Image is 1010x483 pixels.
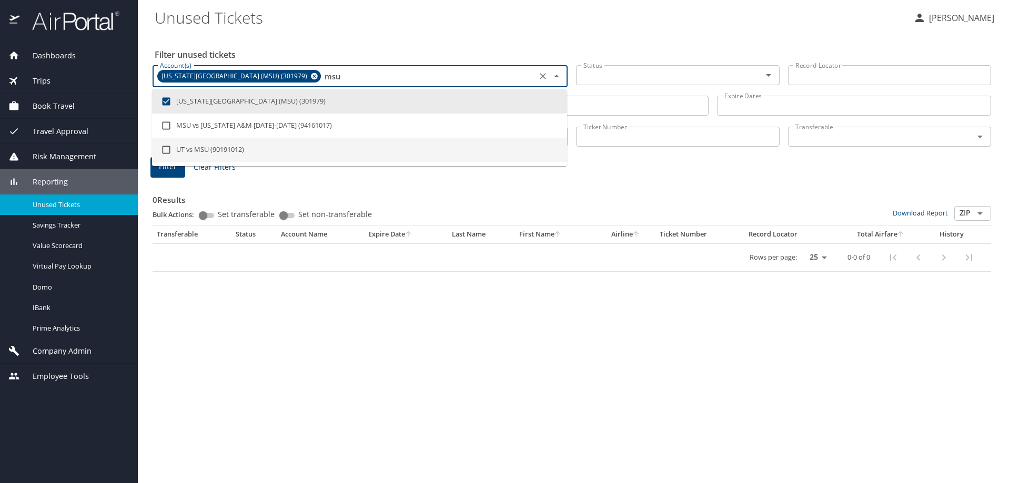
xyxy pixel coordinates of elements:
h3: 0 Results [153,188,991,206]
span: Value Scorecard [33,241,125,251]
button: Close [549,69,564,84]
th: Ticket Number [655,225,744,243]
button: Open [761,68,776,83]
h1: Unused Tickets [155,1,905,34]
span: Domo [33,282,125,292]
th: Expire Date [364,225,448,243]
button: Clear [536,69,550,84]
div: [US_STATE][GEOGRAPHIC_DATA] (MSU) (301979) [157,70,321,83]
th: Account Name [277,225,364,243]
img: airportal-logo.png [21,11,119,31]
span: Book Travel [19,100,75,112]
a: Download Report [893,208,948,218]
span: Unused Tickets [33,200,125,210]
span: Trips [19,75,50,87]
p: 0-0 of 0 [847,254,870,261]
p: Rows per page: [750,254,797,261]
th: History [926,225,978,243]
h2: Filter unused tickets [155,46,993,63]
span: IBank [33,303,125,313]
span: Travel Approval [19,126,88,137]
span: [US_STATE][GEOGRAPHIC_DATA] (MSU) (301979) [157,71,314,82]
button: [PERSON_NAME] [909,8,998,27]
span: Dashboards [19,50,76,61]
li: MSU vs [US_STATE] A&M [DATE]-[DATE] (94161017) [152,114,567,138]
th: Airline [596,225,655,243]
span: Risk Management [19,151,96,162]
img: icon-airportal.png [9,11,21,31]
th: Status [231,225,277,243]
p: [PERSON_NAME] [926,12,994,24]
span: Savings Tracker [33,220,125,230]
li: [US_STATE][GEOGRAPHIC_DATA] (MSU) (301979) [152,89,567,114]
button: Open [973,206,987,221]
p: Bulk Actions: [153,210,203,219]
button: sort [554,231,562,238]
span: Set non-transferable [298,211,372,218]
span: Virtual Pay Lookup [33,261,125,271]
span: Prime Analytics [33,323,125,333]
span: Company Admin [19,345,92,357]
select: rows per page [801,250,831,265]
button: sort [897,231,905,238]
span: Set transferable [218,211,275,218]
button: sort [633,231,640,238]
button: Open [973,129,987,144]
li: UT vs MSU (90191012) [152,138,567,162]
span: Employee Tools [19,371,89,382]
span: Reporting [19,176,68,188]
div: Transferable [157,230,227,239]
button: Filter [150,157,185,178]
button: sort [405,231,412,238]
table: custom pagination table [153,225,991,272]
th: Record Locator [744,225,836,243]
th: Last Name [448,225,515,243]
th: Total Airfare [836,225,926,243]
th: First Name [515,225,597,243]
